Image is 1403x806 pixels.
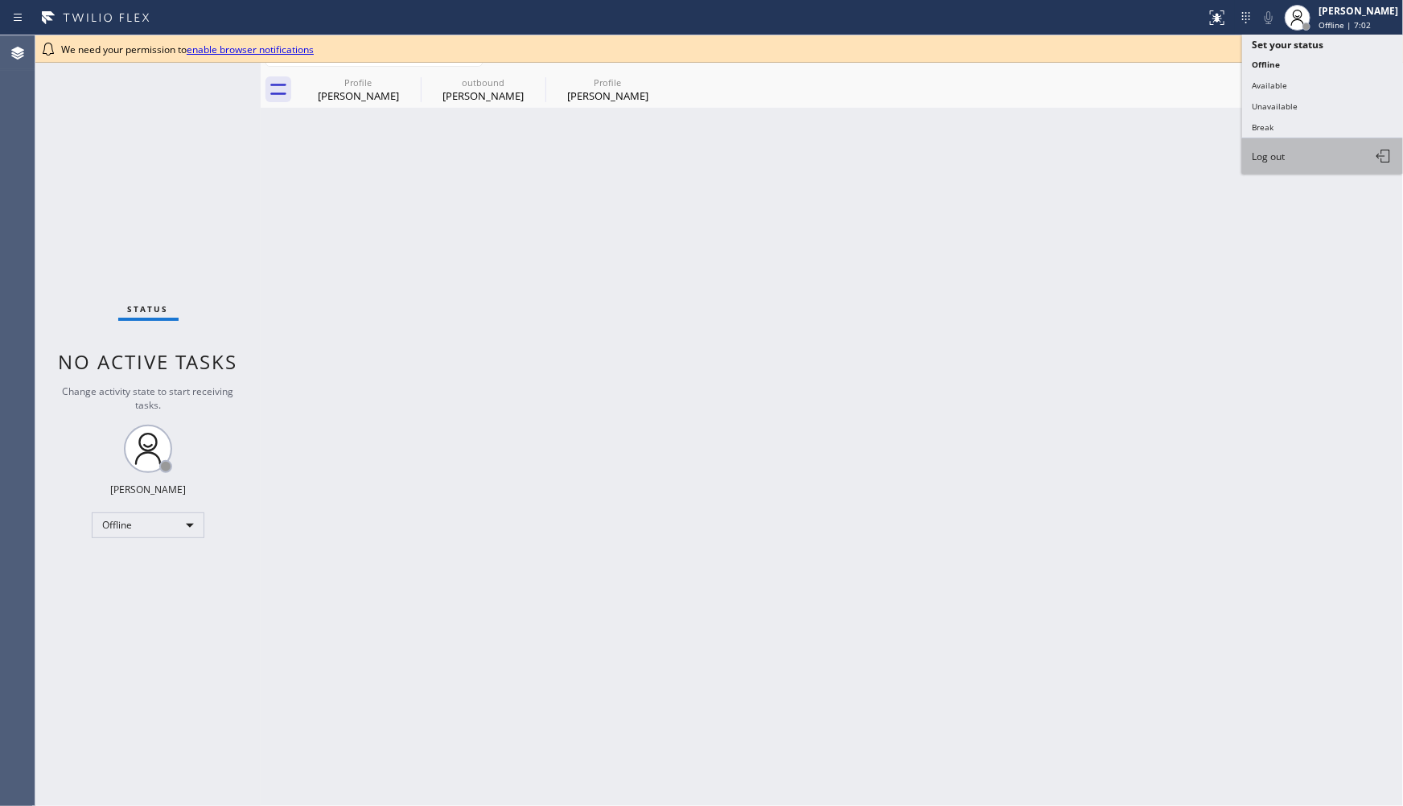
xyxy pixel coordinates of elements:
div: [PERSON_NAME] [298,88,419,103]
div: [PERSON_NAME] [110,483,186,496]
button: Mute [1257,6,1280,29]
a: enable browser notifications [187,43,314,56]
div: [PERSON_NAME] [1319,4,1398,18]
div: Offline [92,512,204,538]
div: outbound [422,76,544,88]
span: Status [128,303,169,315]
div: [PERSON_NAME] [547,88,669,103]
span: We need your permission to [61,43,314,56]
span: Change activity state to start receiving tasks. [63,384,234,412]
div: Shan K [547,72,669,108]
div: Patricia Tucker [298,72,419,108]
span: Offline | 7:02 [1319,19,1371,31]
div: Profile [547,76,669,88]
div: Lisa Tran [422,72,544,108]
div: Profile [298,76,419,88]
div: [PERSON_NAME] [422,88,544,103]
span: No active tasks [59,348,238,375]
